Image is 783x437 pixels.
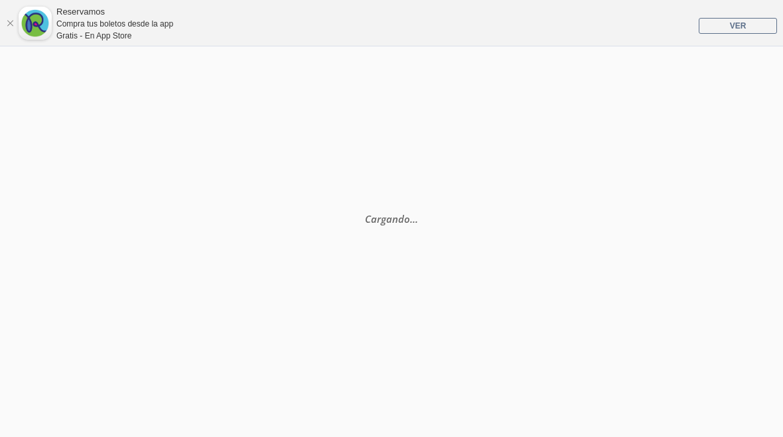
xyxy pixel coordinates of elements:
div: Compra tus boletos desde la app [56,18,173,30]
div: Gratis - En App Store [56,30,173,42]
span: . [415,212,418,225]
span: . [410,212,413,225]
div: Reservamos [56,5,173,19]
span: VER [730,21,747,31]
a: Cerrar [6,19,14,27]
span: . [413,212,415,225]
a: VER [699,18,777,34]
em: Cargando [365,212,418,225]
